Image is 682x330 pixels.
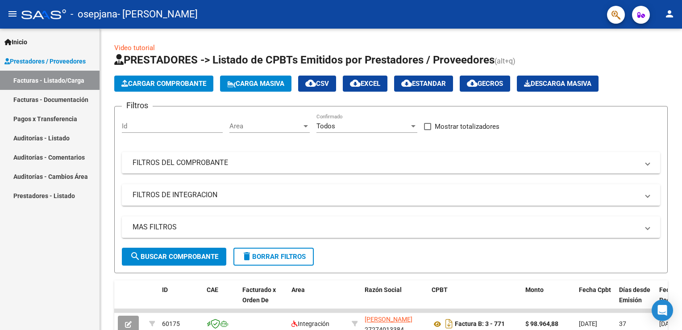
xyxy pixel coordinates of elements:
span: Fecha Cpbt [579,286,611,293]
span: - osepjana [71,4,117,24]
button: Buscar Comprobante [122,248,226,266]
datatable-header-cell: CAE [203,280,239,320]
div: Open Intercom Messenger [652,300,673,321]
span: Estandar [401,80,446,88]
button: CSV [298,76,336,92]
mat-panel-title: MAS FILTROS [133,222,639,232]
span: CSV [305,80,329,88]
datatable-header-cell: Días desde Emisión [615,280,656,320]
mat-icon: cloud_download [305,78,316,89]
span: Prestadores / Proveedores [4,56,86,66]
mat-expansion-panel-header: FILTROS DE INTEGRACION [122,184,660,206]
span: PRESTADORES -> Listado de CPBTs Emitidos por Prestadores / Proveedores [114,54,495,66]
span: 60175 [162,320,180,327]
button: Estandar [394,76,453,92]
span: [PERSON_NAME] [365,316,412,323]
span: Area [291,286,305,293]
span: Carga Masiva [227,80,284,88]
mat-icon: person [664,8,675,19]
datatable-header-cell: Fecha Cpbt [575,280,615,320]
span: Días desde Emisión [619,286,650,304]
span: - [PERSON_NAME] [117,4,198,24]
a: Video tutorial [114,44,155,52]
span: [DATE] [659,320,678,327]
mat-icon: cloud_download [350,78,361,89]
span: [DATE] [579,320,597,327]
mat-icon: delete [241,251,252,262]
span: Integración [291,320,329,327]
button: Borrar Filtros [233,248,314,266]
button: EXCEL [343,76,387,92]
span: Mostrar totalizadores [435,121,499,132]
span: Razón Social [365,286,402,293]
span: Buscar Comprobante [130,253,218,261]
strong: $ 98.964,88 [525,320,558,327]
mat-expansion-panel-header: FILTROS DEL COMPROBANTE [122,152,660,173]
span: ID [162,286,168,293]
span: Gecros [467,80,503,88]
strong: Factura B: 3 - 771 [455,321,505,328]
datatable-header-cell: Area [288,280,348,320]
span: CAE [207,286,218,293]
datatable-header-cell: CPBT [428,280,522,320]
span: Inicio [4,37,27,47]
mat-panel-title: FILTROS DEL COMPROBANTE [133,158,639,168]
h3: Filtros [122,99,153,112]
span: Borrar Filtros [241,253,306,261]
button: Descarga Masiva [517,76,599,92]
mat-icon: cloud_download [467,78,478,89]
mat-expansion-panel-header: MAS FILTROS [122,216,660,238]
span: Todos [316,122,335,130]
app-download-masive: Descarga masiva de comprobantes (adjuntos) [517,76,599,92]
datatable-header-cell: Monto [522,280,575,320]
span: EXCEL [350,80,380,88]
span: (alt+q) [495,57,516,65]
button: Gecros [460,76,510,92]
span: Facturado x Orden De [242,286,276,304]
datatable-header-cell: ID [158,280,203,320]
button: Carga Masiva [220,76,291,92]
datatable-header-cell: Facturado x Orden De [239,280,288,320]
span: Area [229,122,302,130]
mat-panel-title: FILTROS DE INTEGRACION [133,190,639,200]
span: 37 [619,320,626,327]
mat-icon: search [130,251,141,262]
span: Descarga Masiva [524,80,591,88]
mat-icon: menu [7,8,18,19]
span: Cargar Comprobante [121,80,206,88]
button: Cargar Comprobante [114,76,213,92]
span: Monto [525,286,544,293]
span: CPBT [432,286,448,293]
mat-icon: cloud_download [401,78,412,89]
datatable-header-cell: Razón Social [361,280,428,320]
